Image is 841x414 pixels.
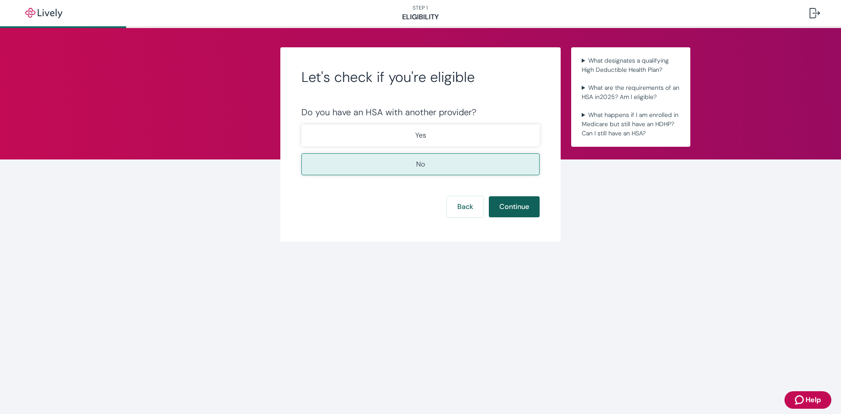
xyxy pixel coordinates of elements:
summary: What are the requirements of an HSA in2025? Am I eligible? [578,81,683,103]
button: Back [447,196,484,217]
svg: Zendesk support icon [795,395,806,405]
img: Lively [19,8,68,18]
button: Zendesk support iconHelp [784,391,831,409]
p: Yes [415,130,426,141]
button: Yes [301,124,540,146]
p: No [416,159,425,170]
span: Help [806,395,821,405]
button: No [301,153,540,175]
div: Do you have an HSA with another provider? [301,107,540,117]
summary: What happens if I am enrolled in Medicare but still have an HDHP? Can I still have an HSA? [578,109,683,140]
h2: Let's check if you're eligible [301,68,540,86]
button: Log out [802,3,827,24]
button: Continue [489,196,540,217]
summary: What designates a qualifying High Deductible Health Plan? [578,54,683,76]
